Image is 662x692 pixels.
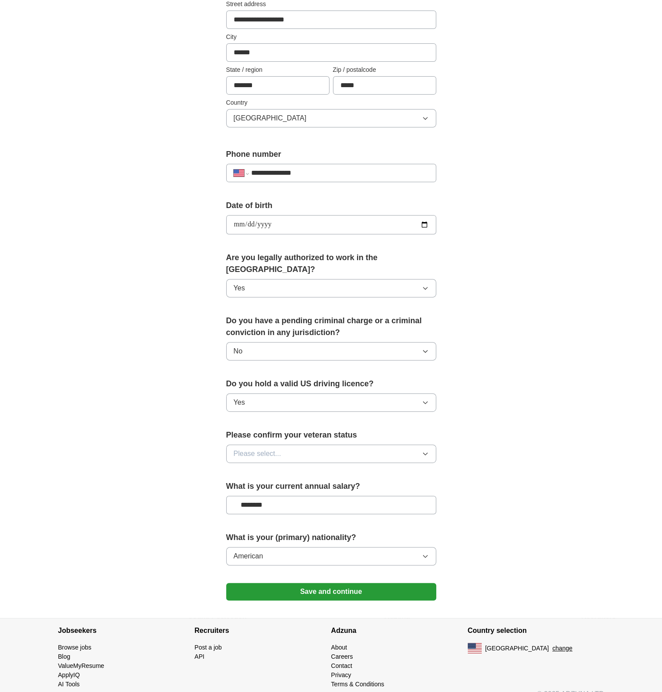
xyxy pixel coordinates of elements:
a: Post a job [195,644,222,651]
a: API [195,653,205,660]
label: Please confirm your veteran status [226,429,436,441]
label: What is your current annual salary? [226,480,436,492]
a: Browse jobs [58,644,91,651]
span: [GEOGRAPHIC_DATA] [485,644,549,653]
button: Yes [226,393,436,412]
span: [GEOGRAPHIC_DATA] [234,113,307,124]
a: Careers [331,653,353,660]
button: Yes [226,279,436,297]
span: Yes [234,397,245,408]
span: No [234,346,242,357]
a: Terms & Conditions [331,681,384,688]
h4: Country selection [468,618,604,643]
button: change [552,644,572,653]
img: US flag [468,643,482,653]
a: AI Tools [58,681,80,688]
label: Do you have a pending criminal charge or a criminal conviction in any jurisdiction? [226,315,436,339]
label: Zip / postalcode [333,65,436,74]
a: About [331,644,347,651]
label: What is your (primary) nationality? [226,532,436,544]
a: Privacy [331,671,351,678]
button: American [226,547,436,565]
label: Do you hold a valid US driving licence? [226,378,436,390]
a: Contact [331,662,352,669]
a: Blog [58,653,70,660]
label: Country [226,98,436,107]
a: ValueMyResume [58,662,105,669]
label: Are you legally authorized to work in the [GEOGRAPHIC_DATA]? [226,252,436,275]
label: City [226,32,436,42]
a: ApplyIQ [58,671,80,678]
label: Phone number [226,148,436,160]
span: Yes [234,283,245,293]
button: No [226,342,436,360]
span: Please select... [234,448,281,459]
span: American [234,551,263,561]
button: Save and continue [226,583,436,600]
button: Please select... [226,445,436,463]
label: State / region [226,65,329,74]
button: [GEOGRAPHIC_DATA] [226,109,436,127]
label: Date of birth [226,200,436,212]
